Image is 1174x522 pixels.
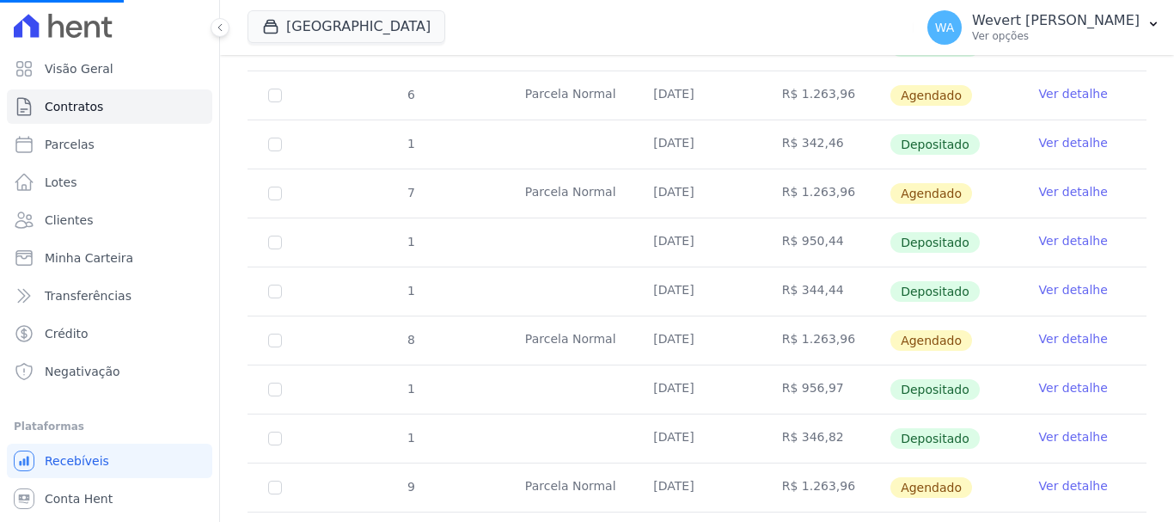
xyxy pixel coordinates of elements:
span: Agendado [890,477,972,498]
span: Transferências [45,287,131,304]
span: Parcelas [45,136,95,153]
input: Só é possível selecionar pagamentos em aberto [268,236,282,249]
div: Plataformas [14,416,205,437]
span: Crédito [45,325,89,342]
td: R$ 342,46 [761,120,890,169]
a: Clientes [7,203,212,237]
input: default [268,89,282,102]
span: 1 [406,235,415,249]
td: [DATE] [633,267,761,316]
span: Depositado [890,428,980,449]
a: Ver detalhe [1039,330,1108,347]
input: Só é possível selecionar pagamentos em aberto [268,285,282,298]
span: Clientes [45,212,93,229]
p: Wevert [PERSON_NAME] [972,12,1140,29]
td: [DATE] [633,218,761,267]
span: Agendado [890,330,972,351]
a: Ver detalhe [1039,281,1108,298]
span: Negativação [45,363,120,380]
a: Minha Carteira [7,241,212,275]
a: Ver detalhe [1039,183,1108,200]
span: 1 [406,137,415,150]
a: Lotes [7,165,212,200]
a: Negativação [7,354,212,389]
a: Parcelas [7,127,212,162]
td: Parcela Normal [504,169,633,218]
span: 6 [406,88,415,101]
span: Contratos [45,98,103,115]
span: 1 [406,284,415,298]
span: WA [935,21,955,34]
td: Parcela Normal [504,464,633,512]
td: R$ 346,82 [761,415,890,463]
td: [DATE] [633,464,761,512]
td: R$ 344,44 [761,267,890,316]
span: 8 [406,333,415,347]
a: Ver detalhe [1039,232,1108,249]
button: [GEOGRAPHIC_DATA] [248,10,445,43]
span: Minha Carteira [45,249,133,267]
td: [DATE] [633,415,761,463]
span: Lotes [45,174,77,191]
input: default [268,187,282,200]
td: R$ 1.263,96 [761,169,890,218]
span: Recebíveis [45,452,109,470]
a: Recebíveis [7,444,212,478]
td: R$ 1.263,96 [761,464,890,512]
a: Ver detalhe [1039,134,1108,151]
a: Crédito [7,316,212,351]
span: 9 [406,480,415,494]
input: Só é possível selecionar pagamentos em aberto [268,138,282,151]
span: 1 [406,382,415,396]
td: Parcela Normal [504,316,633,365]
span: Depositado [890,232,980,253]
span: Visão Geral [45,60,113,77]
td: [DATE] [633,365,761,414]
input: default [268,481,282,494]
span: Depositado [890,134,980,155]
a: Ver detalhe [1039,85,1108,102]
td: [DATE] [633,120,761,169]
input: Só é possível selecionar pagamentos em aberto [268,432,282,445]
td: Parcela Normal [504,71,633,120]
button: WA Wevert [PERSON_NAME] Ver opções [914,3,1174,52]
a: Transferências [7,279,212,313]
span: Agendado [890,183,972,204]
a: Conta Hent [7,482,212,516]
td: [DATE] [633,169,761,218]
td: [DATE] [633,316,761,365]
a: Contratos [7,89,212,124]
a: Visão Geral [7,52,212,86]
span: Depositado [890,281,980,302]
td: R$ 1.263,96 [761,316,890,365]
span: Depositado [890,379,980,400]
td: R$ 956,97 [761,365,890,414]
td: [DATE] [633,71,761,120]
span: Conta Hent [45,490,113,507]
td: R$ 950,44 [761,218,890,267]
p: Ver opções [972,29,1140,43]
input: Só é possível selecionar pagamentos em aberto [268,383,282,396]
span: 7 [406,186,415,200]
span: 1 [406,431,415,445]
input: default [268,334,282,347]
a: Ver detalhe [1039,379,1108,396]
a: Ver detalhe [1039,477,1108,494]
span: Agendado [890,85,972,106]
a: Ver detalhe [1039,428,1108,445]
td: R$ 1.263,96 [761,71,890,120]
